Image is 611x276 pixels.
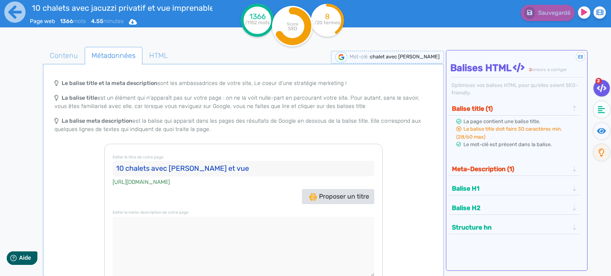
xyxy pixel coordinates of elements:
h4: Balises HTML [450,62,585,74]
input: title [30,2,213,14]
img: google-serp-logo.png [335,52,347,62]
span: Aide [41,6,53,13]
b: Le balise title et la meta description [62,80,158,87]
p: est un élément qui n'apparaît pas sur votre page : on ne la voit nulle-part en parcourant votre s... [54,94,432,110]
a: Contenu [43,47,85,65]
span: mots [60,18,86,25]
cite: [URL][DOMAIN_NAME] [113,178,170,186]
a: Métadonnées [85,47,142,65]
div: Balise H1 [449,182,578,195]
span: Proposer un titre [309,193,369,200]
div: Balise title (1) [449,102,578,115]
a: HTML [142,47,175,65]
button: Balise title (1) [449,102,571,115]
small: Editer le titre de votre page [113,155,163,160]
b: 4.55 [91,18,103,25]
span: 2 [595,78,602,84]
span: Contenu [43,45,84,66]
button: Balise H2 [449,201,571,214]
div: Meta-Description (1) [449,162,578,176]
tspan: SEO [288,25,297,31]
span: Sauvegardé [538,10,570,16]
span: HTML [143,45,174,66]
button: Balise H1 [449,182,571,195]
small: Editer la meta-description de votre page [113,210,189,215]
b: La balise meta description [62,118,132,124]
b: La balise title [62,95,97,101]
tspan: /1152 mots [245,20,270,25]
tspan: 1366 [249,12,266,21]
span: Le mot-clé est présent dans la balise. [463,141,552,147]
tspan: Score [287,21,298,27]
p: est la balise qui apparait dans les pages des résultats de Google en dessous de la balise title. ... [54,117,432,133]
b: 1366 [60,18,73,25]
span: Mot-clé : [350,54,370,60]
span: erreurs à corriger [531,67,567,72]
div: Balise H2 [449,201,578,214]
button: Structure hn [449,221,571,234]
button: Sauvegardé [521,5,575,21]
span: La balise title doit faire 30 caractères min. (28/60 max) [456,126,562,139]
button: Proposer un titre [302,189,374,204]
tspan: 8 [325,12,330,21]
tspan: /20 termes [315,20,341,25]
input: Le titre de votre contenu [113,161,374,177]
span: Métadonnées [85,45,142,66]
p: sont les ambassadrices de votre site, Le coeur d'une stratégie marketing ! [54,79,432,87]
div: Optimisez vos balises HTML pour qu’elles soient SEO-friendly. [450,81,585,97]
span: chalet avec [PERSON_NAME] [370,54,440,60]
button: Meta-Description (1) [449,162,571,176]
div: Structure hn [449,221,578,234]
span: 2 [529,67,531,72]
span: Page web [30,18,55,25]
span: La page contient une balise title. [463,118,540,124]
span: minutes [91,18,124,25]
